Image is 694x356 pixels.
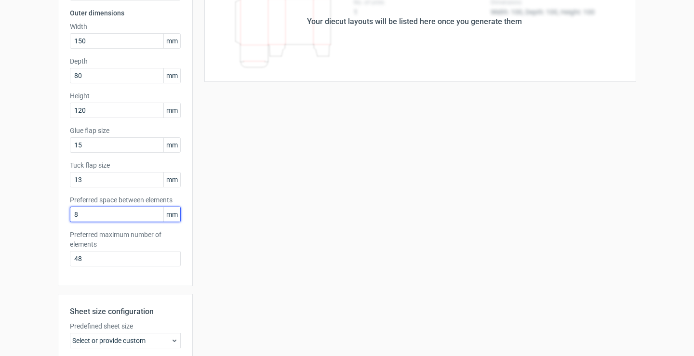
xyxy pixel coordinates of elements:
[70,56,181,66] label: Depth
[163,207,180,222] span: mm
[70,306,181,317] h2: Sheet size configuration
[70,333,181,348] div: Select or provide custom
[70,195,181,205] label: Preferred space between elements
[163,68,180,83] span: mm
[163,103,180,118] span: mm
[163,138,180,152] span: mm
[70,91,181,101] label: Height
[70,22,181,31] label: Width
[307,16,522,27] div: Your diecut layouts will be listed here once you generate them
[70,126,181,135] label: Glue flap size
[70,160,181,170] label: Tuck flap size
[70,230,181,249] label: Preferred maximum number of elements
[70,8,181,18] h3: Outer dimensions
[163,34,180,48] span: mm
[163,172,180,187] span: mm
[70,321,181,331] label: Predefined sheet size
